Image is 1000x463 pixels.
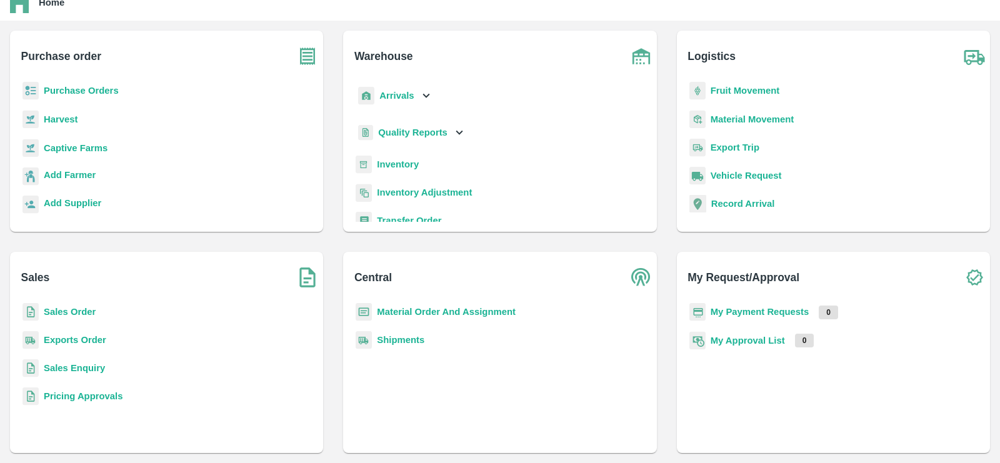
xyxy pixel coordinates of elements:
[356,212,372,230] img: whTransfer
[22,196,39,214] img: supplier
[795,334,814,347] p: 0
[711,114,794,124] a: Material Movement
[689,195,706,212] img: recordArrival
[377,187,472,197] a: Inventory Adjustment
[292,262,323,293] img: soSales
[689,303,706,321] img: payment
[44,196,101,213] a: Add Supplier
[711,307,809,317] a: My Payment Requests
[44,168,96,185] a: Add Farmer
[354,269,392,286] b: Central
[711,336,785,346] a: My Approval List
[689,110,706,129] img: material
[689,139,706,157] img: delivery
[819,306,838,319] p: 0
[378,127,447,137] b: Quality Reports
[711,199,775,209] a: Record Arrival
[377,216,441,226] a: Transfer Order
[44,114,77,124] a: Harvest
[22,110,39,129] img: harvest
[44,198,101,208] b: Add Supplier
[687,269,799,286] b: My Request/Approval
[356,331,372,349] img: shipments
[689,82,706,100] img: fruit
[44,170,96,180] b: Add Farmer
[22,82,39,100] img: reciept
[356,184,372,202] img: inventory
[44,307,96,317] a: Sales Order
[22,303,39,321] img: sales
[292,41,323,72] img: purchase
[358,87,374,105] img: whArrival
[626,41,657,72] img: warehouse
[689,167,706,185] img: vehicle
[22,387,39,406] img: sales
[959,41,990,72] img: truck
[711,86,780,96] a: Fruit Movement
[44,363,105,373] a: Sales Enquiry
[22,139,39,157] img: harvest
[22,331,39,349] img: shipments
[358,125,373,141] img: qualityReport
[377,307,516,317] a: Material Order And Assignment
[356,120,466,146] div: Quality Reports
[356,82,433,110] div: Arrivals
[689,331,706,350] img: approval
[711,171,782,181] a: Vehicle Request
[959,262,990,293] img: check
[22,359,39,377] img: sales
[354,47,413,65] b: Warehouse
[21,269,50,286] b: Sales
[44,86,119,96] a: Purchase Orders
[44,143,107,153] a: Captive Farms
[687,47,736,65] b: Logistics
[379,91,414,101] b: Arrivals
[626,262,657,293] img: central
[377,159,419,169] a: Inventory
[44,391,122,401] a: Pricing Approvals
[21,47,101,65] b: Purchase order
[356,303,372,321] img: centralMaterial
[44,335,106,345] a: Exports Order
[377,335,424,345] a: Shipments
[356,156,372,174] img: whInventory
[711,142,759,152] a: Export Trip
[22,167,39,186] img: farmer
